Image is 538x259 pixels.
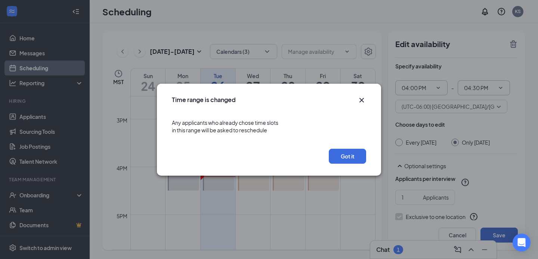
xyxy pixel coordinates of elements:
div: Any applicants who already chose time slots in this range will be asked to reschedule [172,111,366,141]
div: Open Intercom Messenger [513,234,531,252]
button: Got it [329,149,366,164]
svg: Cross [357,96,366,105]
button: Close [357,96,366,105]
h3: Time range is changed [172,96,236,104]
